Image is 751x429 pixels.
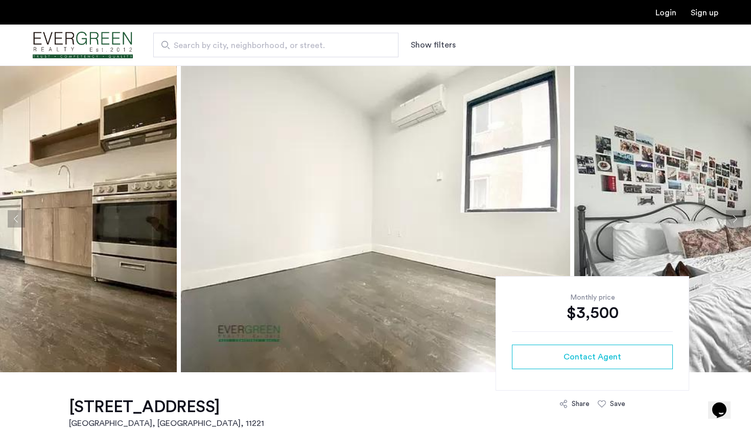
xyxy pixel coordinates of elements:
[726,210,743,228] button: Next apartment
[512,345,673,369] button: button
[181,65,570,372] img: apartment
[411,39,456,51] button: Show or hide filters
[33,26,133,64] img: logo
[691,9,718,17] a: Registration
[708,388,741,419] iframe: chat widget
[512,303,673,323] div: $3,500
[610,399,625,409] div: Save
[8,210,25,228] button: Previous apartment
[572,399,590,409] div: Share
[174,39,370,52] span: Search by city, neighborhood, or street.
[564,351,621,363] span: Contact Agent
[512,292,673,303] div: Monthly price
[33,26,133,64] a: Cazamio Logo
[655,9,676,17] a: Login
[153,33,398,57] input: Apartment Search
[69,397,264,417] h1: [STREET_ADDRESS]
